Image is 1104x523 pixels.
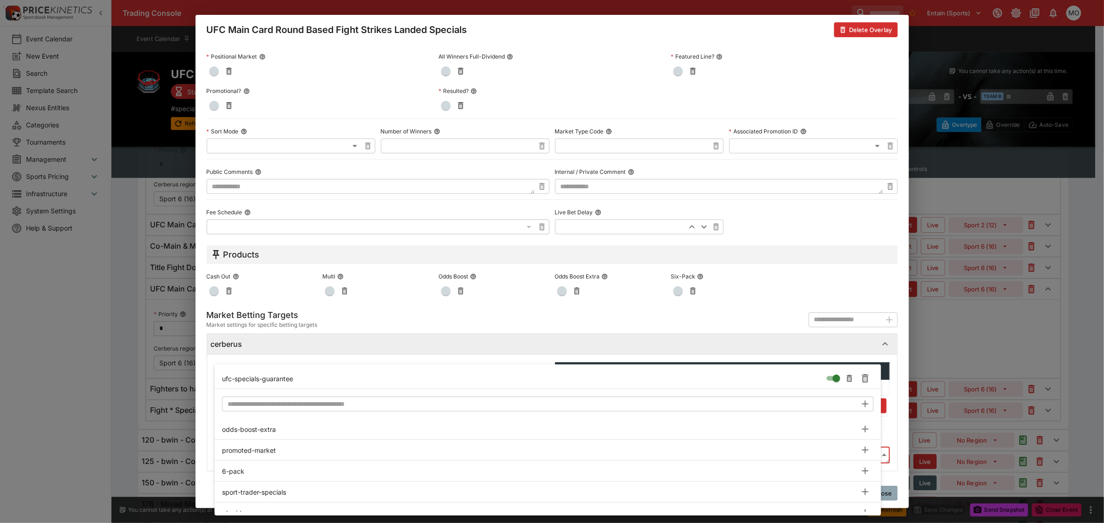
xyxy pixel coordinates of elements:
[222,487,857,497] span: sport-trader-specials
[857,370,874,387] span: Remove Tag
[222,508,857,518] span: pk-video
[222,466,857,476] span: 6-pack
[222,445,857,455] span: promoted-market
[222,424,857,434] span: odds-boost-extra
[222,374,823,384] span: ufc-specials-guarantee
